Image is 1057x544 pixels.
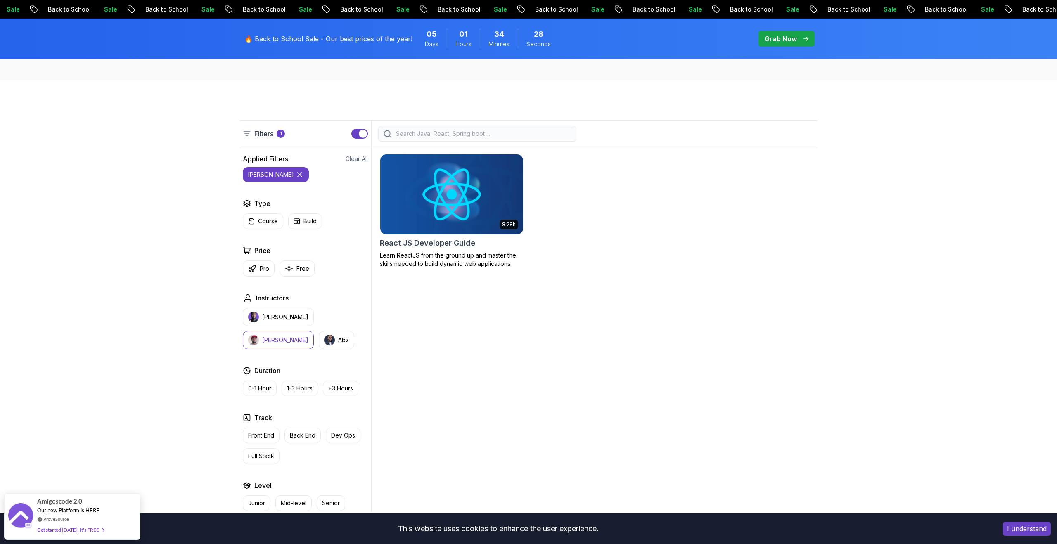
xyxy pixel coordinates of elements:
[326,428,360,443] button: Dev Ops
[288,213,322,229] button: Build
[886,5,942,14] p: Back to School
[243,331,314,349] button: instructor img[PERSON_NAME]
[380,237,475,249] h2: React JS Developer Guide
[254,480,272,490] h2: Level
[6,520,991,538] div: This website uses cookies to enhance the user experience.
[254,366,280,376] h2: Duration
[942,5,968,14] p: Sale
[9,5,65,14] p: Back to School
[303,217,317,225] p: Build
[788,5,844,14] p: Back to School
[593,5,649,14] p: Back to School
[280,130,282,137] p: 1
[380,154,523,234] img: React JS Developer Guide card
[328,384,353,393] p: +3 Hours
[301,5,357,14] p: Back to School
[488,40,510,48] span: Minutes
[398,5,455,14] p: Back to School
[254,246,270,255] h2: Price
[317,495,345,511] button: Senior
[323,381,358,396] button: +3 Hours
[243,381,277,396] button: 0-1 Hour
[275,495,312,511] button: Mid-level
[262,336,308,344] p: [PERSON_NAME]
[204,5,260,14] p: Back to School
[254,413,272,423] h2: Track
[243,448,280,464] button: Full Stack
[243,154,288,164] h2: Applied Filters
[502,221,516,228] p: 8.28h
[380,251,524,268] p: Learn ReactJS from the ground up and master the skills needed to build dynamic web applications.
[243,495,270,511] button: Junior
[844,5,871,14] p: Sale
[455,5,481,14] p: Sale
[280,260,315,277] button: Free
[459,28,468,40] span: 1 Hours
[260,5,286,14] p: Sale
[8,503,33,530] img: provesource social proof notification image
[254,199,270,208] h2: Type
[248,335,259,345] img: instructor img
[260,265,269,273] p: Pro
[319,331,354,349] button: instructor imgAbz
[287,384,313,393] p: 1-3 Hours
[552,5,578,14] p: Sale
[248,384,271,393] p: 0-1 Hour
[37,507,100,513] span: Our new Platform is HERE
[282,381,318,396] button: 1-3 Hours
[455,40,472,48] span: Hours
[248,312,259,322] img: instructor img
[284,428,321,443] button: Back End
[765,34,797,44] p: Grab Now
[37,525,104,535] div: Get started [DATE]. It's FREE
[322,499,340,507] p: Senior
[248,499,265,507] p: Junior
[494,28,504,40] span: 34 Minutes
[324,335,335,345] img: instructor img
[106,5,162,14] p: Back to School
[281,499,306,507] p: Mid-level
[243,213,283,229] button: Course
[338,336,349,344] p: Abz
[425,40,438,48] span: Days
[649,5,676,14] p: Sale
[290,431,315,440] p: Back End
[534,28,543,40] span: 28 Seconds
[331,431,355,440] p: Dev Ops
[243,308,314,326] button: instructor img[PERSON_NAME]
[346,155,368,163] button: Clear All
[496,5,552,14] p: Back to School
[747,5,773,14] p: Sale
[248,431,274,440] p: Front End
[162,5,189,14] p: Sale
[1003,522,1051,536] button: Accept cookies
[244,34,412,44] p: 🔥 Back to School Sale - Our best prices of the year!
[296,265,309,273] p: Free
[526,40,551,48] span: Seconds
[427,28,437,40] span: 5 Days
[248,170,294,179] p: [PERSON_NAME]
[243,167,309,182] button: [PERSON_NAME]
[65,5,91,14] p: Sale
[37,497,82,506] span: Amigoscode 2.0
[394,130,571,138] input: Search Java, React, Spring boot ...
[983,5,1039,14] p: Back to School
[258,217,278,225] p: Course
[243,428,280,443] button: Front End
[254,129,273,139] p: Filters
[691,5,747,14] p: Back to School
[243,260,275,277] button: Pro
[262,313,308,321] p: [PERSON_NAME]
[43,516,69,523] a: ProveSource
[248,452,274,460] p: Full Stack
[256,293,289,303] h2: Instructors
[380,154,524,268] a: React JS Developer Guide card8.28hReact JS Developer GuideLearn ReactJS from the ground up and ma...
[357,5,384,14] p: Sale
